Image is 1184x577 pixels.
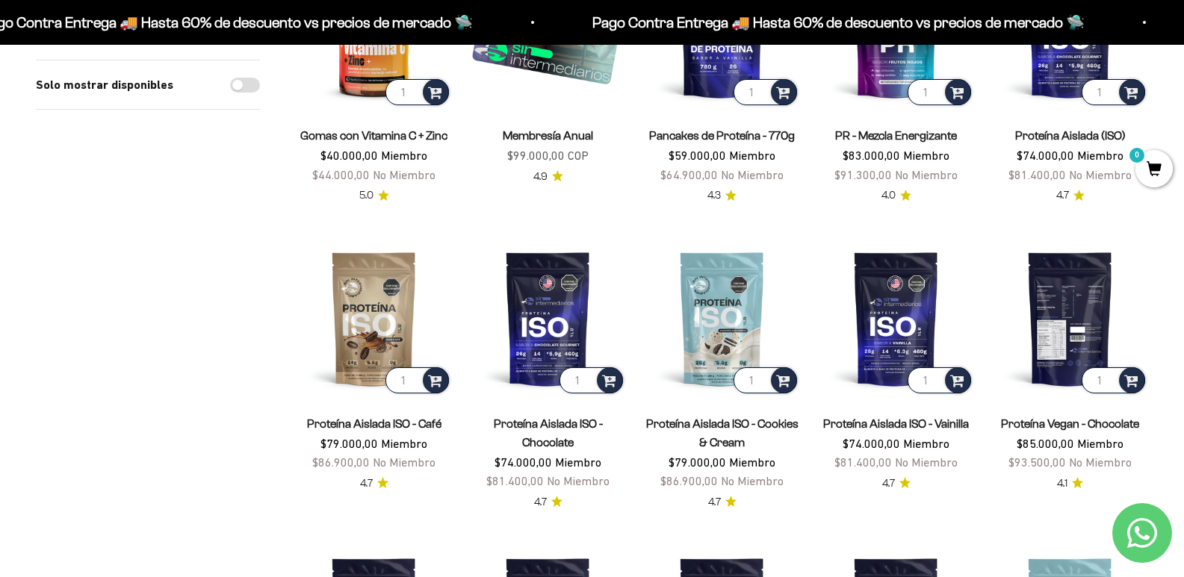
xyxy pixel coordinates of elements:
[835,129,957,142] a: PR - Mezcla Energizante
[1017,149,1074,162] span: $74.000,00
[1008,168,1066,181] span: $81.400,00
[381,149,427,162] span: Miembro
[495,455,552,469] span: $74.000,00
[992,240,1148,396] img: Proteína Vegan - Chocolate
[707,187,737,204] a: 4.34.3 de 5.0 estrellas
[36,75,173,95] label: Solo mostrar disponibles
[320,149,378,162] span: $40.000,00
[533,169,563,185] a: 4.94.9 de 5.0 estrellas
[312,168,370,181] span: $44.000,00
[881,187,896,204] span: 4.0
[320,437,378,450] span: $79.000,00
[881,187,911,204] a: 4.04.0 de 5.0 estrellas
[903,149,949,162] span: Miembro
[359,187,389,204] a: 5.05.0 de 5.0 estrellas
[1069,455,1132,469] span: No Miembro
[300,129,447,142] a: Gomas con Vitamina C + Zinc
[547,474,610,487] span: No Miembro
[708,494,721,511] span: 4.7
[834,168,892,181] span: $91.300,00
[669,455,726,469] span: $79.000,00
[1017,437,1074,450] span: $85.000,00
[1056,187,1069,204] span: 4.7
[834,455,892,469] span: $81.400,00
[494,417,603,449] a: Proteína Aislada ISO - Chocolate
[882,475,895,492] span: 4.7
[381,437,427,450] span: Miembro
[555,455,601,469] span: Miembro
[1128,146,1146,164] mark: 0
[360,475,373,492] span: 4.7
[729,455,775,469] span: Miembro
[1015,129,1126,142] a: Proteína Aislada (ISO)
[721,474,784,487] span: No Miembro
[843,437,900,450] span: $74.000,00
[707,187,721,204] span: 4.3
[359,187,374,204] span: 5.0
[660,474,718,487] span: $86.900,00
[646,417,799,449] a: Proteína Aislada ISO - Cookies & Cream
[534,494,547,511] span: 4.7
[1077,149,1123,162] span: Miembro
[660,168,718,181] span: $64.900,00
[373,168,436,181] span: No Miembro
[1135,162,1173,178] a: 0
[843,149,900,162] span: $83.000,00
[373,455,436,469] span: No Miembro
[1008,455,1066,469] span: $93.500,00
[1057,475,1083,492] a: 4.14.1 de 5.0 estrellas
[1001,417,1139,430] a: Proteína Vegan - Chocolate
[507,146,589,166] sale-price: $99.000,00 COP
[1069,168,1132,181] span: No Miembro
[669,149,726,162] span: $59.000,00
[903,437,949,450] span: Miembro
[895,168,958,181] span: No Miembro
[721,168,784,181] span: No Miembro
[1077,437,1123,450] span: Miembro
[503,129,593,142] a: Membresía Anual
[312,455,370,469] span: $86.900,00
[360,475,388,492] a: 4.74.7 de 5.0 estrellas
[1056,187,1085,204] a: 4.74.7 de 5.0 estrellas
[708,494,737,511] a: 4.74.7 de 5.0 estrellas
[729,149,775,162] span: Miembro
[882,475,911,492] a: 4.74.7 de 5.0 estrellas
[533,169,548,185] span: 4.9
[895,455,958,469] span: No Miembro
[486,474,544,487] span: $81.400,00
[823,417,969,430] a: Proteína Aislada ISO - Vainilla
[591,10,1083,34] p: Pago Contra Entrega 🚚 Hasta 60% de descuento vs precios de mercado 🛸
[534,494,562,511] a: 4.74.7 de 5.0 estrellas
[307,417,441,430] a: Proteína Aislada ISO - Café
[1057,475,1067,492] span: 4.1
[649,129,795,142] a: Pancakes de Proteína - 770g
